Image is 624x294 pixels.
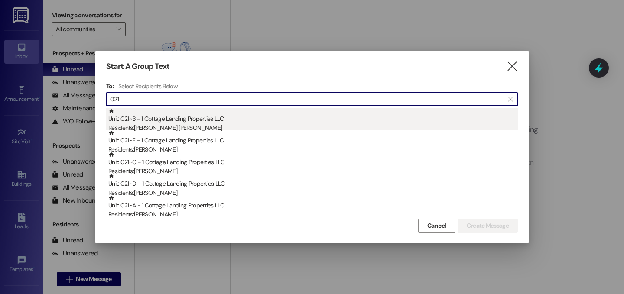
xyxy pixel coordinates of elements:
div: Residents: [PERSON_NAME] [108,188,518,197]
i:  [508,96,513,103]
h3: To: [106,82,114,90]
div: Unit: 021~D - 1 Cottage Landing Properties LLCResidents:[PERSON_NAME] [106,173,518,195]
div: Unit: 021~C - 1 Cottage Landing Properties LLC [108,152,518,176]
div: Unit: 021~E - 1 Cottage Landing Properties LLCResidents:[PERSON_NAME] [106,130,518,152]
input: Search for any contact or apartment [110,93,504,105]
div: Residents: [PERSON_NAME] [108,145,518,154]
span: Cancel [427,221,446,230]
div: Residents: [PERSON_NAME] [108,167,518,176]
div: Residents: [PERSON_NAME] [PERSON_NAME] [108,123,518,132]
div: Residents: [PERSON_NAME] [108,210,518,219]
button: Cancel [418,219,455,233]
span: Create Message [467,221,509,230]
div: Unit: 021~D - 1 Cottage Landing Properties LLC [108,173,518,198]
button: Create Message [458,219,518,233]
h4: Select Recipients Below [118,82,178,90]
div: Unit: 021~A - 1 Cottage Landing Properties LLC [108,195,518,220]
div: Unit: 021~A - 1 Cottage Landing Properties LLCResidents:[PERSON_NAME] [106,195,518,216]
div: Unit: 021~B - 1 Cottage Landing Properties LLC [108,108,518,133]
h3: Start A Group Text [106,61,169,71]
div: Unit: 021~E - 1 Cottage Landing Properties LLC [108,130,518,155]
div: Unit: 021~B - 1 Cottage Landing Properties LLCResidents:[PERSON_NAME] [PERSON_NAME] [106,108,518,130]
div: Unit: 021~C - 1 Cottage Landing Properties LLCResidents:[PERSON_NAME] [106,152,518,173]
button: Clear text [504,93,517,106]
i:  [506,62,518,71]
